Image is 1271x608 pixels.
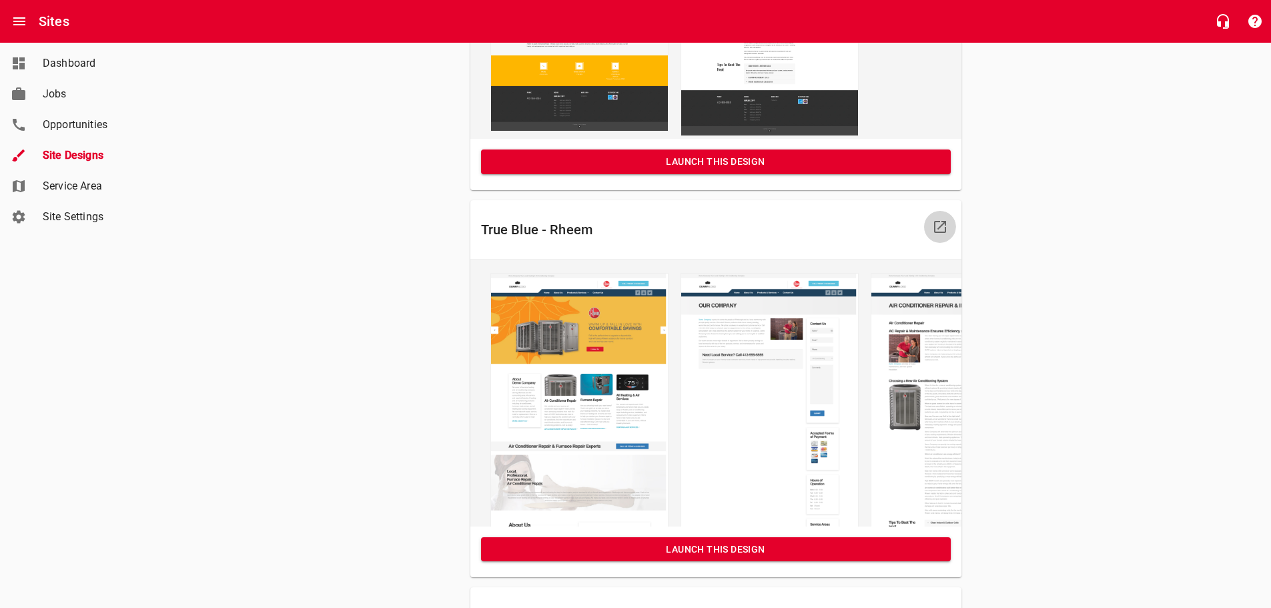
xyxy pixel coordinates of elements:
span: Jobs [43,86,144,102]
button: Support Portal [1239,5,1271,37]
span: Dashboard [43,55,144,71]
h6: Sites [39,11,69,32]
span: Site Designs [43,147,144,164]
button: Live Chat [1207,5,1239,37]
span: Site Settings [43,209,144,225]
button: Open drawer [3,5,35,37]
h6: True Blue - Rheem [481,219,924,240]
button: Launch This Design [481,149,951,174]
span: Launch This Design [492,541,940,558]
span: Launch This Design [492,154,940,170]
span: Opportunities [43,117,144,133]
span: Service Area [43,178,144,194]
button: Launch This Design [481,537,951,562]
